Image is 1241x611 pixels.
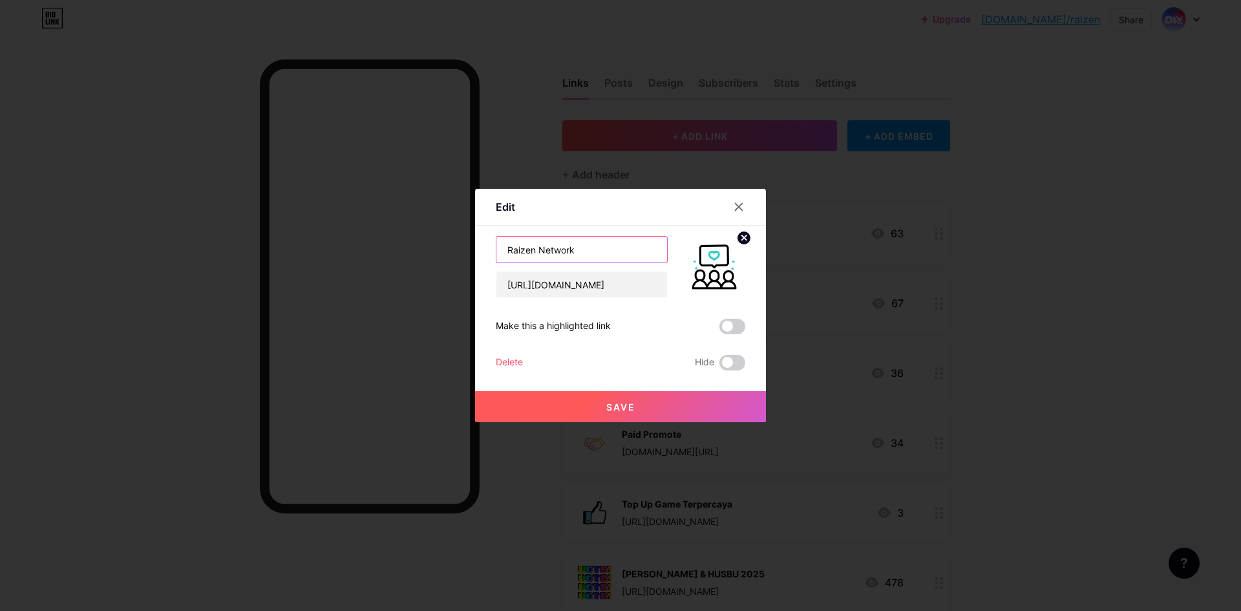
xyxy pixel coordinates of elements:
[606,402,635,413] span: Save
[496,199,515,215] div: Edit
[496,237,667,263] input: Title
[496,355,523,370] div: Delete
[496,272,667,297] input: URL
[496,319,611,334] div: Make this a highlighted link
[695,355,714,370] span: Hide
[475,391,766,422] button: Save
[683,236,745,298] img: link_thumbnail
